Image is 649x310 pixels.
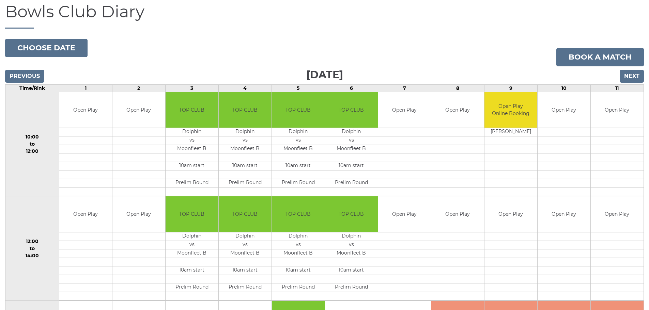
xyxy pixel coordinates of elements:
[112,84,165,92] td: 2
[272,179,325,187] td: Prelim Round
[5,196,59,301] td: 12:00 to 14:00
[219,232,272,241] td: Dolphin
[272,232,325,241] td: Dolphin
[325,266,378,275] td: 10am start
[219,162,272,170] td: 10am start
[59,92,112,128] td: Open Play
[484,128,537,136] td: [PERSON_NAME]
[272,128,325,136] td: Dolphin
[166,162,218,170] td: 10am start
[166,145,218,153] td: Moonfleet B
[325,179,378,187] td: Prelim Round
[325,241,378,249] td: vs
[166,179,218,187] td: Prelim Round
[272,145,325,153] td: Moonfleet B
[219,266,272,275] td: 10am start
[5,39,88,57] button: Choose date
[325,232,378,241] td: Dolphin
[5,3,644,29] h1: Bowls Club Diary
[219,136,272,145] td: vs
[272,283,325,292] td: Prelim Round
[431,84,484,92] td: 8
[219,283,272,292] td: Prelim Round
[166,283,218,292] td: Prelim Round
[431,92,484,128] td: Open Play
[166,92,218,128] td: TOP CLUB
[325,84,378,92] td: 6
[556,48,644,66] a: Book a match
[378,196,431,232] td: Open Play
[219,196,272,232] td: TOP CLUB
[325,162,378,170] td: 10am start
[219,249,272,258] td: Moonfleet B
[219,145,272,153] td: Moonfleet B
[112,92,165,128] td: Open Play
[218,84,272,92] td: 4
[59,196,112,232] td: Open Play
[325,92,378,128] td: TOP CLUB
[5,70,44,83] input: Previous
[219,128,272,136] td: Dolphin
[484,84,537,92] td: 9
[219,92,272,128] td: TOP CLUB
[378,92,431,128] td: Open Play
[272,92,325,128] td: TOP CLUB
[112,196,165,232] td: Open Play
[219,241,272,249] td: vs
[484,92,537,128] td: Open Play Online Booking
[272,162,325,170] td: 10am start
[272,266,325,275] td: 10am start
[272,241,325,249] td: vs
[166,196,218,232] td: TOP CLUB
[591,92,644,128] td: Open Play
[272,249,325,258] td: Moonfleet B
[5,84,59,92] td: Time/Rink
[620,70,644,83] input: Next
[59,84,112,92] td: 1
[378,84,431,92] td: 7
[484,196,537,232] td: Open Play
[325,128,378,136] td: Dolphin
[590,84,644,92] td: 11
[166,249,218,258] td: Moonfleet B
[538,196,590,232] td: Open Play
[166,266,218,275] td: 10am start
[219,179,272,187] td: Prelim Round
[325,249,378,258] td: Moonfleet B
[166,128,218,136] td: Dolphin
[538,92,590,128] td: Open Play
[431,196,484,232] td: Open Play
[325,136,378,145] td: vs
[165,84,218,92] td: 3
[272,84,325,92] td: 5
[166,136,218,145] td: vs
[166,232,218,241] td: Dolphin
[272,196,325,232] td: TOP CLUB
[272,136,325,145] td: vs
[537,84,590,92] td: 10
[325,283,378,292] td: Prelim Round
[166,241,218,249] td: vs
[325,196,378,232] td: TOP CLUB
[5,92,59,196] td: 10:00 to 12:00
[325,145,378,153] td: Moonfleet B
[591,196,644,232] td: Open Play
